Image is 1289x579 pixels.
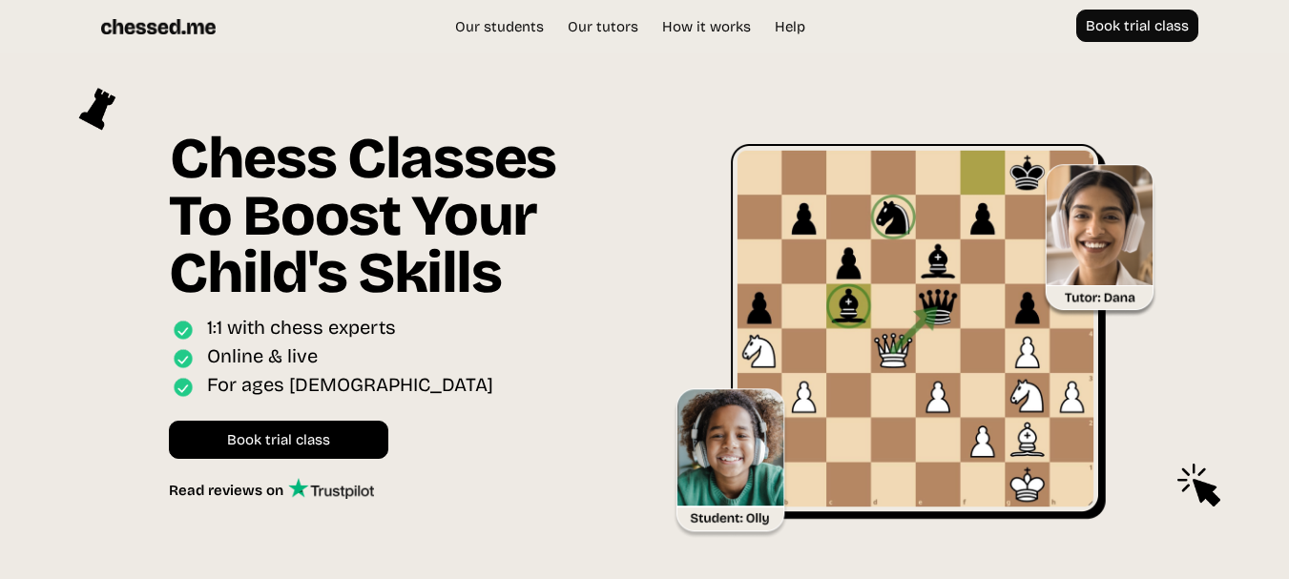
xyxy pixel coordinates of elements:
a: Book trial class [1076,10,1198,42]
div: 1:1 with chess experts [207,316,396,343]
a: Help [765,17,815,36]
h1: Chess Classes To Boost Your Child's Skills [169,130,615,316]
a: Our tutors [558,17,648,36]
div: For ages [DEMOGRAPHIC_DATA] [207,373,493,401]
a: Read reviews on [169,478,374,499]
div: Online & live [207,344,318,372]
a: Book trial class [169,421,388,459]
a: How it works [653,17,760,36]
a: Our students [446,17,553,36]
div: Read reviews on [169,482,288,499]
